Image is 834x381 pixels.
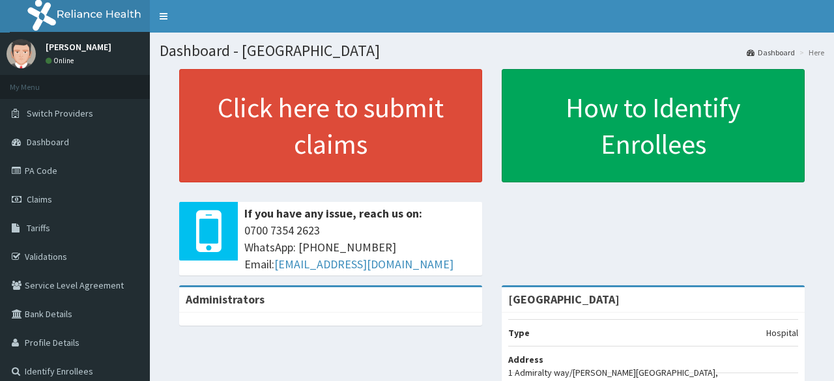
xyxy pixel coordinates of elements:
p: [PERSON_NAME] [46,42,111,51]
h1: Dashboard - [GEOGRAPHIC_DATA] [160,42,824,59]
span: Dashboard [27,136,69,148]
a: Dashboard [747,47,795,58]
span: 0700 7354 2623 WhatsApp: [PHONE_NUMBER] Email: [244,222,476,272]
p: Hospital [766,326,798,339]
b: Administrators [186,292,265,307]
b: If you have any issue, reach us on: [244,206,422,221]
a: Click here to submit claims [179,69,482,182]
span: Tariffs [27,222,50,234]
strong: [GEOGRAPHIC_DATA] [508,292,620,307]
span: Claims [27,193,52,205]
b: Type [508,327,530,339]
li: Here [796,47,824,58]
span: Switch Providers [27,107,93,119]
a: How to Identify Enrollees [502,69,805,182]
a: Online [46,56,77,65]
img: User Image [7,39,36,68]
b: Address [508,354,543,365]
a: [EMAIL_ADDRESS][DOMAIN_NAME] [274,257,453,272]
